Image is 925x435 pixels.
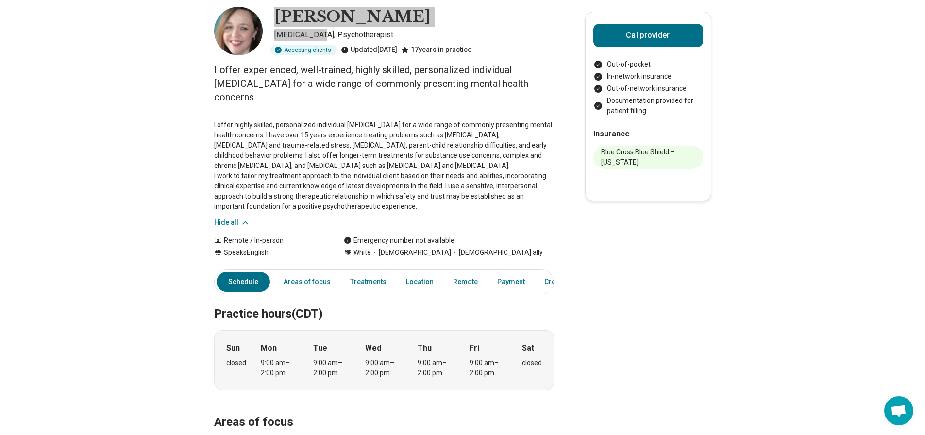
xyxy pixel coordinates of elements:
p: I offer highly skilled, personalized individual [MEDICAL_DATA] for a wide range of commonly prese... [214,120,554,212]
a: Remote [447,272,484,292]
div: 9:00 am – 2:00 pm [365,358,403,378]
strong: Wed [365,342,381,354]
strong: Tue [313,342,327,354]
div: closed [226,358,246,368]
li: In-network insurance [593,71,703,82]
a: Areas of focus [278,272,336,292]
li: Out-of-pocket [593,59,703,69]
div: 9:00 am – 2:00 pm [418,358,455,378]
span: [DEMOGRAPHIC_DATA] ally [451,248,543,258]
li: Documentation provided for patient filling [593,96,703,116]
div: 9:00 am – 2:00 pm [313,358,351,378]
div: Speaks English [214,248,324,258]
div: Emergency number not available [344,235,454,246]
span: [DEMOGRAPHIC_DATA] [371,248,451,258]
li: Blue Cross Blue Shield – [US_STATE] [593,146,703,169]
a: Treatments [344,272,392,292]
h2: Practice hours (CDT) [214,283,554,322]
img: Elizabeth Chaisson, Psychologist [214,7,263,55]
div: Updated [DATE] [341,45,397,55]
div: closed [522,358,542,368]
div: Remote / In-person [214,235,324,246]
strong: Thu [418,342,432,354]
div: 9:00 am – 2:00 pm [261,358,298,378]
a: Credentials [538,272,593,292]
strong: Fri [470,342,479,354]
h2: Areas of focus [214,391,554,431]
p: I offer experienced, well-trained, highly skilled, personalized individual [MEDICAL_DATA] for a w... [214,63,554,104]
ul: Payment options [593,59,703,116]
button: Hide all [214,217,250,228]
button: Callprovider [593,24,703,47]
div: Accepting clients [270,45,337,55]
div: 9:00 am – 2:00 pm [470,358,507,378]
span: White [353,248,371,258]
strong: Mon [261,342,277,354]
h1: [PERSON_NAME] [274,7,431,27]
a: Payment [491,272,531,292]
a: Schedule [217,272,270,292]
strong: Sat [522,342,534,354]
h2: Insurance [593,128,703,140]
p: [MEDICAL_DATA], Psychotherapist [274,29,554,41]
div: 17 years in practice [401,45,471,55]
strong: Sun [226,342,240,354]
div: When does the program meet? [214,330,554,390]
a: Location [400,272,439,292]
div: Open chat [884,396,913,425]
li: Out-of-network insurance [593,84,703,94]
